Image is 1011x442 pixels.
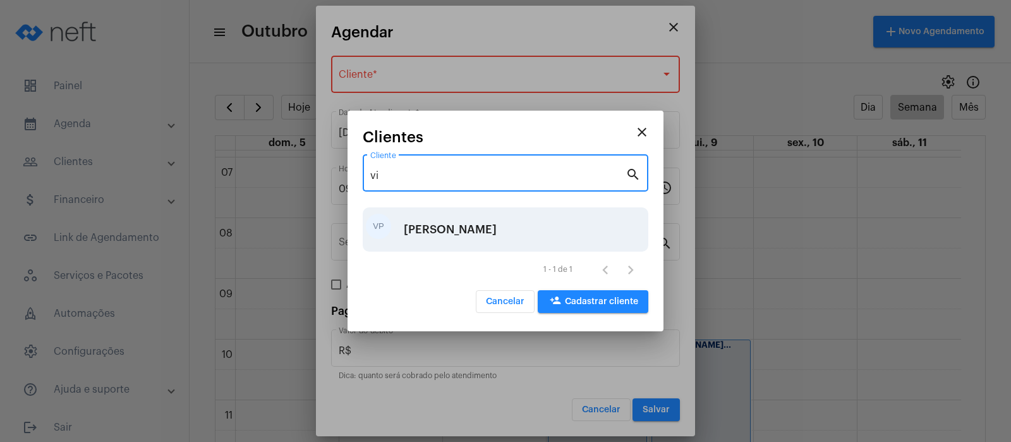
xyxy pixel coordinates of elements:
[476,290,535,313] button: Cancelar
[543,266,572,274] div: 1 - 1 de 1
[486,297,524,306] span: Cancelar
[626,166,641,181] mat-icon: search
[366,214,391,239] div: VP
[548,297,638,306] span: Cadastrar cliente
[404,211,497,249] div: [PERSON_NAME]
[370,170,626,181] input: Pesquisar cliente
[548,295,563,310] mat-icon: person_add
[363,129,423,145] span: Clientes
[634,125,650,140] mat-icon: close
[538,290,648,313] button: Cadastrar cliente
[593,257,618,282] button: Página anterior
[618,257,643,282] button: Próxima página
